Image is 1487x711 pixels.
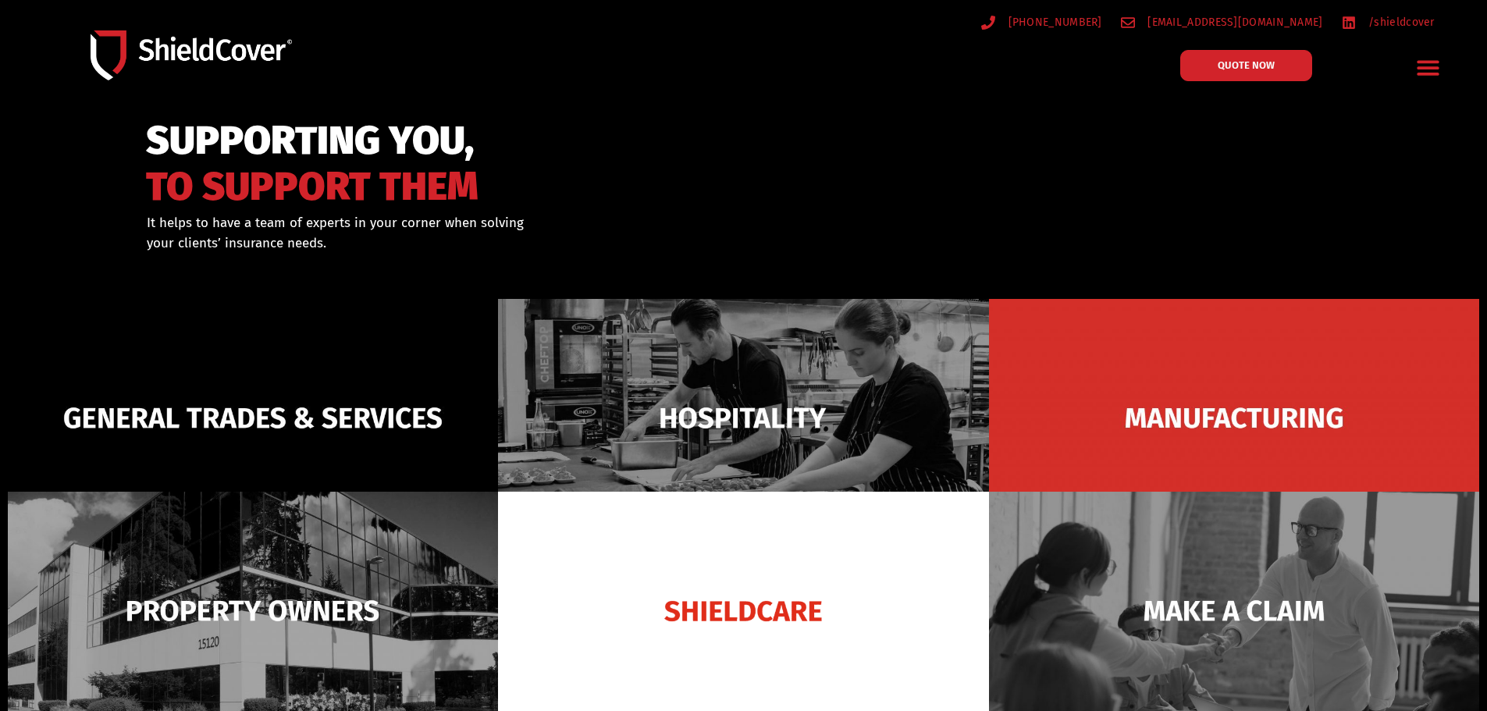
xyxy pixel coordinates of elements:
a: [EMAIL_ADDRESS][DOMAIN_NAME] [1121,12,1323,32]
span: QUOTE NOW [1218,60,1275,70]
div: Menu Toggle [1411,49,1447,86]
span: SUPPORTING YOU, [146,125,478,157]
div: It helps to have a team of experts in your corner when solving [147,213,824,253]
span: [EMAIL_ADDRESS][DOMAIN_NAME] [1144,12,1322,32]
p: your clients’ insurance needs. [147,233,824,254]
span: [PHONE_NUMBER] [1005,12,1102,32]
a: QUOTE NOW [1180,50,1312,81]
img: Shield-Cover-Underwriting-Australia-logo-full [91,30,292,80]
a: /shieldcover [1342,12,1435,32]
a: [PHONE_NUMBER] [981,12,1102,32]
span: /shieldcover [1364,12,1435,32]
